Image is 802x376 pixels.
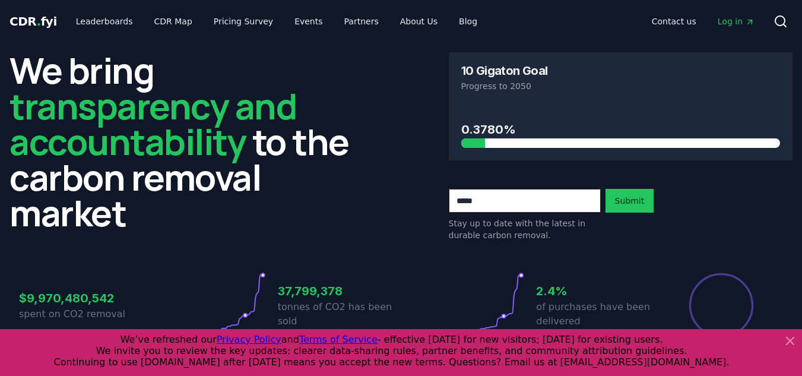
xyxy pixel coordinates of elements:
a: Contact us [642,11,706,32]
a: Blog [449,11,487,32]
h3: 37,799,378 [278,282,401,300]
p: Stay up to date with the latest in durable carbon removal. [449,217,601,241]
span: . [37,14,41,29]
p: Progress to 2050 [461,80,781,92]
a: CDR Map [145,11,202,32]
nav: Main [642,11,764,32]
a: Pricing Survey [204,11,283,32]
a: About Us [391,11,447,32]
nav: Main [66,11,487,32]
p: spent on CO2 removal [19,307,142,321]
span: CDR fyi [9,14,57,29]
a: CDR.fyi [9,13,57,30]
h3: 10 Gigaton Goal [461,65,548,77]
p: of purchases have been delivered [536,300,660,328]
a: Leaderboards [66,11,142,32]
h3: 0.3780% [461,121,781,138]
h3: $9,970,480,542 [19,289,142,307]
p: tonnes of CO2 has been sold [278,300,401,328]
span: Log in [718,15,755,27]
h2: We bring to the carbon removal market [9,52,354,230]
a: Log in [708,11,764,32]
div: Percentage of sales delivered [688,272,755,339]
button: Submit [606,189,654,213]
span: transparency and accountability [9,81,296,166]
a: Events [285,11,332,32]
h3: 2.4% [536,282,660,300]
a: Partners [335,11,388,32]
